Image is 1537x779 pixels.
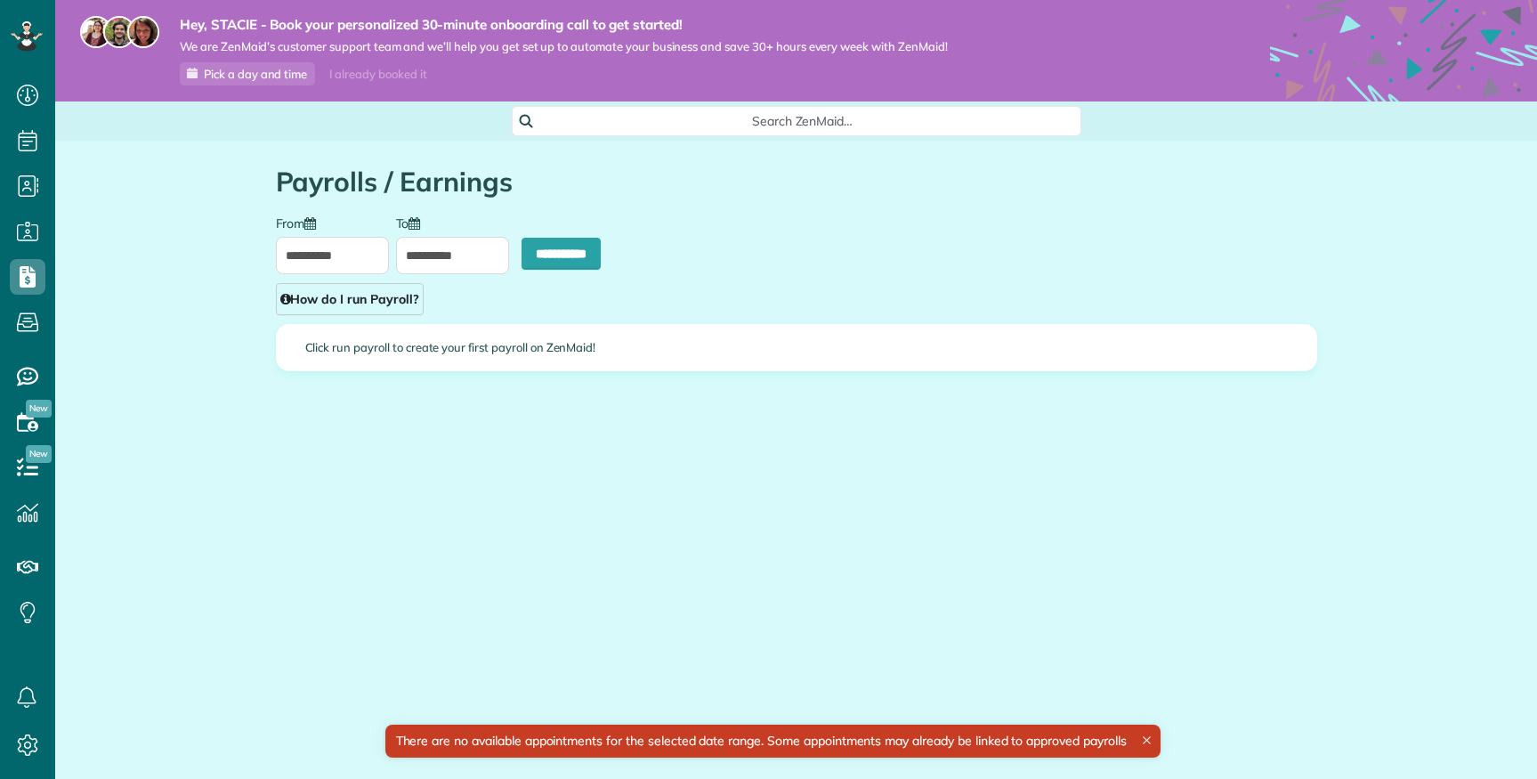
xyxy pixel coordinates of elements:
[180,16,948,34] strong: Hey, STACIE - Book your personalized 30-minute onboarding call to get started!
[276,215,326,230] label: From
[319,63,437,85] div: I already booked it
[180,39,948,54] span: We are ZenMaid’s customer support team and we’ll help you get set up to automate your business an...
[26,445,52,463] span: New
[204,67,307,81] span: Pick a day and time
[276,283,424,315] a: How do I run Payroll?
[26,400,52,418] span: New
[80,16,112,48] img: maria-72a9807cf96188c08ef61303f053569d2e2a8a1cde33d635c8a3ac13582a053d.jpg
[180,62,315,85] a: Pick a day and time
[276,167,1317,197] h1: Payrolls / Earnings
[277,325,1316,370] div: Click run payroll to create your first payroll on ZenMaid!
[127,16,159,48] img: michelle-19f622bdf1676172e81f8f8fba1fb50e276960ebfe0243fe18214015130c80e4.jpg
[103,16,135,48] img: jorge-587dff0eeaa6aab1f244e6dc62b8924c3b6ad411094392a53c71c6c4a576187d.jpg
[396,215,430,230] label: To
[384,725,1160,758] div: There are no available appointments for the selected date range. Some appointments may already be...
